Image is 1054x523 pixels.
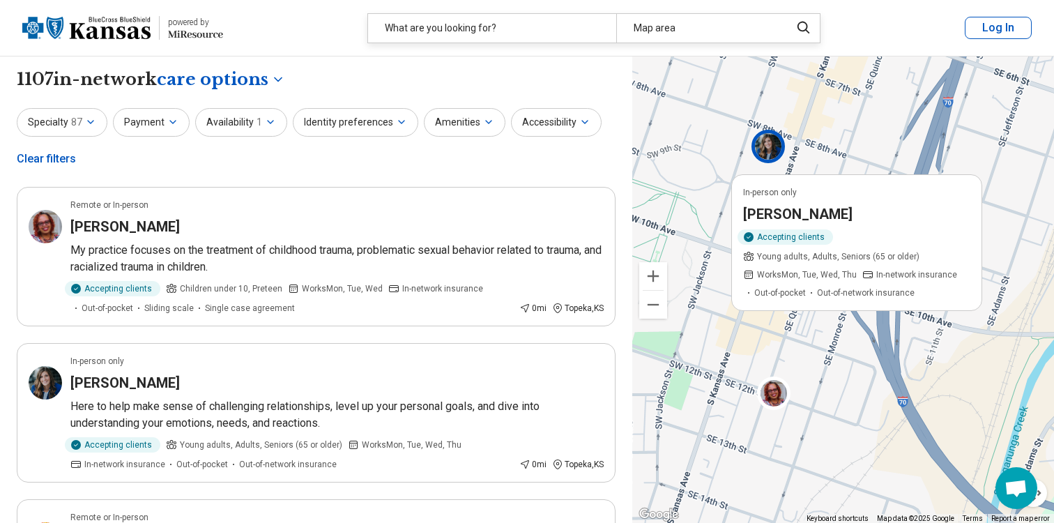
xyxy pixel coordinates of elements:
span: Out-of-pocket [754,287,805,299]
span: Out-of-network insurance [816,287,914,299]
a: Report a map error [991,515,1050,522]
button: Amenities [424,108,505,137]
div: 0 mi [519,458,547,471]
div: Topeka , KS [552,458,604,471]
div: 0 mi [519,302,547,314]
div: Open chat [995,467,1037,509]
span: Works Mon, Tue, Wed, Thu [756,268,856,281]
p: In-person only [742,186,796,199]
button: Log In [965,17,1032,39]
div: Topeka , KS [552,302,604,314]
button: Accessibility [511,108,602,137]
button: Identity preferences [293,108,418,137]
div: powered by [168,16,223,29]
span: 87 [71,115,82,130]
span: Map data ©2025 Google [877,515,954,522]
div: Clear filters [17,142,76,176]
span: Young adults, Adults, Seniors (65 or older) [180,439,342,451]
span: Works Mon, Tue, Wed [302,282,383,295]
a: Terms (opens in new tab) [963,515,983,522]
h1: 1107 in-network [17,68,285,91]
div: Accepting clients [65,437,160,453]
span: In-network insurance [876,268,956,281]
span: Single case agreement [205,302,295,314]
span: Works Mon, Tue, Wed, Thu [362,439,461,451]
div: What are you looking for? [368,14,616,43]
p: In-person only [70,355,124,367]
span: Children under 10, Preteen [180,282,282,295]
span: 1 [257,115,262,130]
button: Availability1 [195,108,287,137]
div: Accepting clients [65,281,160,296]
button: Care options [157,68,285,91]
button: Zoom in [639,262,667,290]
div: Accepting clients [737,229,832,245]
span: care options [157,68,268,91]
div: Map area [616,14,781,43]
a: Blue Cross Blue Shield Kansaspowered by [22,11,223,45]
button: Payment [113,108,190,137]
h3: [PERSON_NAME] [742,204,852,224]
span: Sliding scale [144,302,194,314]
span: Young adults, Adults, Seniors (65 or older) [756,250,919,263]
button: Specialty87 [17,108,107,137]
h3: [PERSON_NAME] [70,217,180,236]
h3: [PERSON_NAME] [70,373,180,393]
span: Out-of-pocket [82,302,133,314]
span: In-network insurance [84,458,165,471]
p: Remote or In-person [70,199,148,211]
span: In-network insurance [402,282,483,295]
span: Out-of-pocket [176,458,228,471]
p: Here to help make sense of challenging relationships, level up your personal goals, and dive into... [70,398,604,432]
button: Zoom out [639,291,667,319]
p: My practice focuses on the treatment of childhood trauma, problematic sexual behavior related to ... [70,242,604,275]
img: Blue Cross Blue Shield Kansas [22,11,151,45]
span: Out-of-network insurance [239,458,337,471]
